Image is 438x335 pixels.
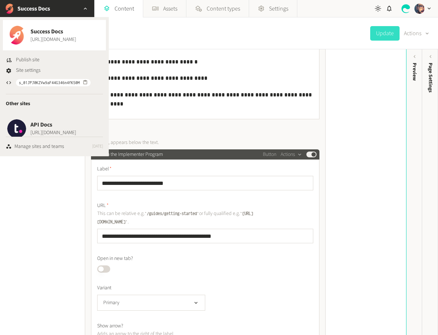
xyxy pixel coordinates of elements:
[281,150,302,159] button: Actions
[97,202,109,210] span: URL
[30,36,76,44] a: [URL][DOMAIN_NAME]
[97,284,111,292] span: Variant
[97,295,205,311] button: Primary
[30,27,76,36] span: Success Docs
[414,4,425,14] img: Josh Angell
[30,120,76,129] span: API Docs
[6,56,40,64] button: Publish site
[91,138,256,146] p: Optional, appears below the text.
[97,210,262,226] p: This can be relative e.g. or fully qualified e.g. .
[3,113,106,144] button: API DocsAPI Docs[URL][DOMAIN_NAME]
[30,129,76,137] span: [URL][DOMAIN_NAME]
[97,165,112,173] span: Label
[6,67,41,74] a: Site settings
[16,79,91,86] button: s_01JPJ0KZVw9aF44G346n4fK50M
[7,26,26,45] img: Success Docs
[404,26,429,41] button: Actions
[97,322,123,330] span: Show arrow?
[411,63,418,81] div: Preview
[3,94,106,113] div: Other sites
[101,151,163,158] span: Join the Implementer Program
[145,211,199,216] code: /guides/getting-started
[92,144,103,150] span: [DATE]
[6,143,64,150] a: Manage sites and teams
[263,151,276,158] span: Button
[15,143,64,150] div: Manage sites and teams
[370,26,400,41] button: Update
[4,4,15,14] img: Success Docs
[17,4,50,13] h2: Success Docs
[427,63,434,92] span: Page Settings
[97,255,133,262] span: Open in new tab?
[16,67,41,74] span: Site settings
[97,211,253,224] code: [URL][DOMAIN_NAME]
[16,56,40,64] span: Publish site
[207,4,240,13] span: Content types
[19,79,80,86] span: s_01JPJ0KZVw9aF44G346n4fK50M
[269,4,288,13] span: Settings
[7,119,26,138] img: API Docs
